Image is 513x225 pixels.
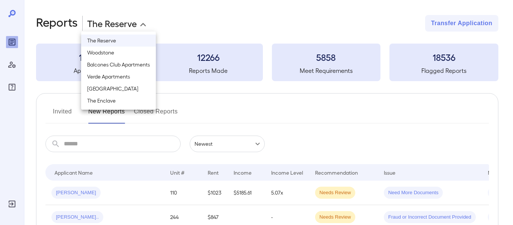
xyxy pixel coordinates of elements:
[81,47,156,59] li: Woodstone
[81,35,156,47] li: The Reserve
[81,71,156,83] li: Verde Apartments
[81,95,156,107] li: The Enclave
[81,83,156,95] li: [GEOGRAPHIC_DATA]
[81,59,156,71] li: Balcones Club Apartments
